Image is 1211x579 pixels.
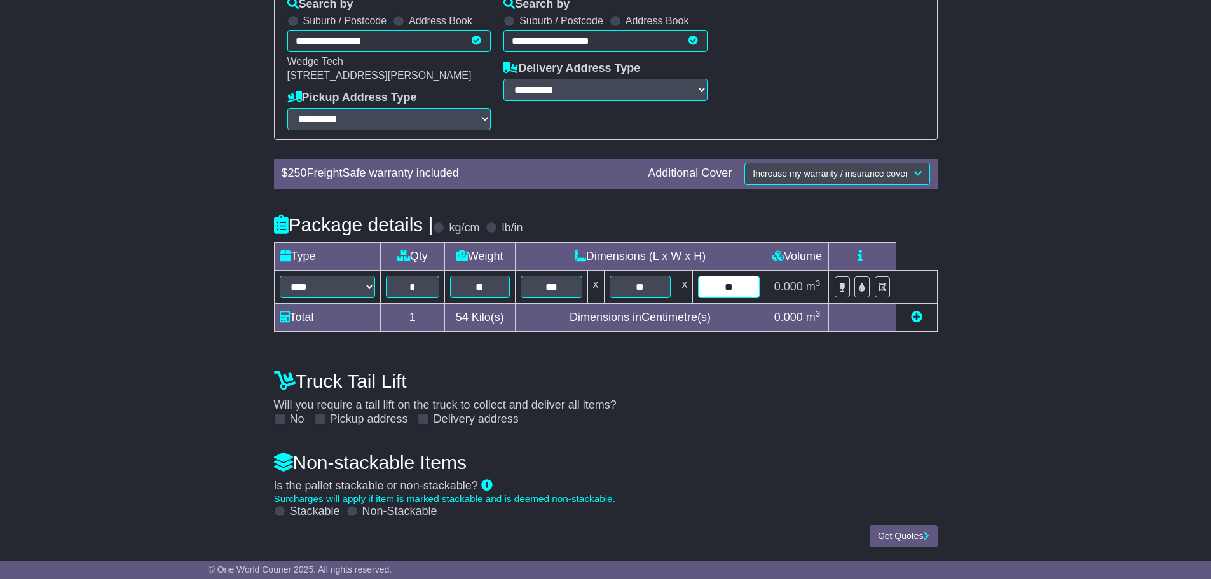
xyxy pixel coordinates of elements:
sup: 3 [816,309,821,318]
label: Non-Stackable [362,505,437,519]
label: lb/in [502,221,523,235]
label: No [290,412,304,426]
span: m [806,280,821,293]
span: 0.000 [774,311,803,324]
span: © One World Courier 2025. All rights reserved. [209,564,392,575]
span: Wedge Tech [287,56,343,67]
div: $ FreightSafe warranty included [275,167,642,181]
span: 54 [456,311,469,324]
td: 1 [380,303,444,331]
h4: Truck Tail Lift [274,371,938,392]
td: Weight [444,242,515,270]
label: kg/cm [449,221,479,235]
td: Dimensions in Centimetre(s) [515,303,765,331]
label: Suburb / Postcode [519,15,603,27]
label: Delivery Address Type [503,62,640,76]
td: Type [274,242,380,270]
span: 0.000 [774,280,803,293]
span: Is the pallet stackable or non-stackable? [274,479,478,492]
label: Address Book [409,15,472,27]
span: [STREET_ADDRESS][PERSON_NAME] [287,70,472,81]
div: Additional Cover [641,167,738,181]
label: Delivery address [434,412,519,426]
span: m [806,311,821,324]
div: Surcharges will apply if item is marked stackable and is deemed non-stackable. [274,493,938,505]
button: Increase my warranty / insurance cover [744,163,929,185]
td: x [587,270,604,303]
td: Total [274,303,380,331]
td: Dimensions (L x W x H) [515,242,765,270]
div: Will you require a tail lift on the truck to collect and deliver all items? [268,364,944,426]
td: Kilo(s) [444,303,515,331]
label: Suburb / Postcode [303,15,387,27]
h4: Non-stackable Items [274,452,938,473]
td: Volume [765,242,829,270]
sup: 3 [816,278,821,288]
a: Add new item [911,311,922,324]
label: Pickup Address Type [287,91,417,105]
span: 250 [288,167,307,179]
label: Address Book [626,15,689,27]
td: Qty [380,242,444,270]
td: x [676,270,693,303]
span: Increase my warranty / insurance cover [753,168,908,179]
label: Pickup address [330,412,408,426]
label: Stackable [290,505,340,519]
button: Get Quotes [870,525,938,547]
h4: Package details | [274,214,434,235]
